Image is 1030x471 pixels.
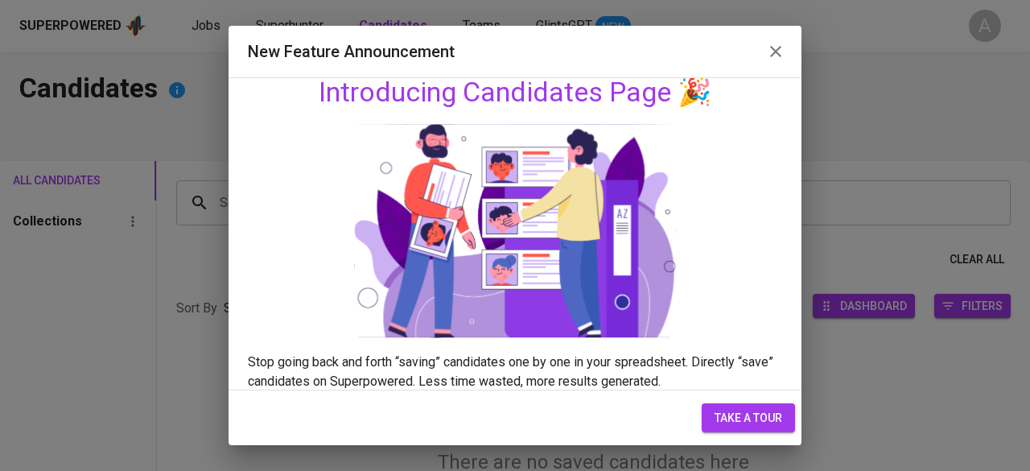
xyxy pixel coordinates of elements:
[248,76,783,109] h4: Introducing Candidates Page 🎉
[248,39,783,64] h2: New Feature Announcement
[702,403,795,433] button: take a tour
[354,122,676,340] img: onboarding_candidates.svg
[715,408,782,428] span: take a tour
[248,353,783,391] p: Stop going back and forth “saving” candidates one by one in your spreadsheet. Directly “save” can...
